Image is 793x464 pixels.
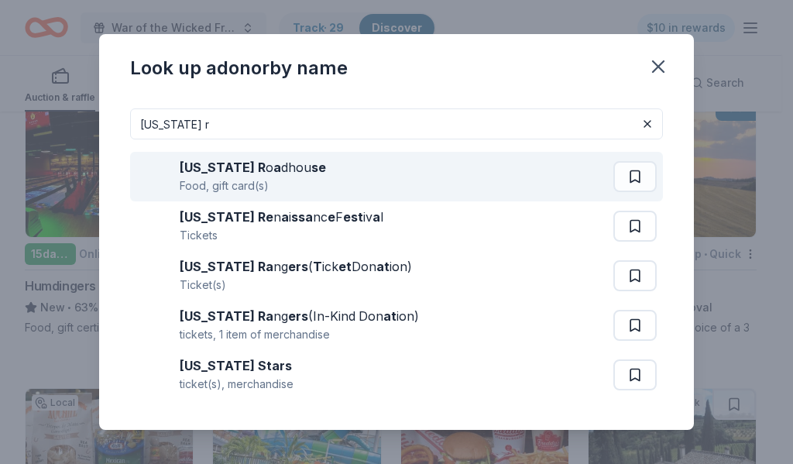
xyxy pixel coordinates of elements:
[313,259,322,274] strong: T
[383,308,396,324] strong: at
[288,259,308,274] strong: ers
[130,108,663,139] input: Search
[180,257,412,276] div: ng ( ick Don ion)
[273,160,281,175] strong: a
[372,209,380,225] strong: a
[136,307,173,344] img: Image for Texas Rangers (In-Kind Donation)
[180,375,294,394] div: ticket(s), merchandise
[180,325,419,344] div: tickets, 1 item of merchandise
[288,308,308,324] strong: ers
[136,158,173,195] img: Image for Texas Roadhouse
[180,276,412,294] div: Ticket(s)
[180,160,266,175] strong: [US_STATE] R
[338,259,352,274] strong: et
[136,356,173,394] img: Image for Texas Stars
[311,160,326,175] strong: se
[136,208,173,245] img: Image for Texas Renaissance Festival
[180,307,419,325] div: ng (In-Kind Don ion)
[136,257,173,294] img: Image for Texas Rangers (Ticket Donation)
[180,308,273,324] strong: [US_STATE] Ra
[180,226,383,245] div: Tickets
[180,158,326,177] div: o dhou
[328,209,335,225] strong: e
[376,259,390,274] strong: at
[180,358,292,373] strong: [US_STATE] Stars
[180,259,273,274] strong: [US_STATE] Ra
[180,209,273,225] strong: [US_STATE] Re
[180,177,326,195] div: Food, gift card(s)
[343,209,363,225] strong: est
[130,56,348,81] div: Look up a donor by name
[291,209,313,225] strong: ssa
[281,209,289,225] strong: a
[180,208,383,226] div: n i nc F iv l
